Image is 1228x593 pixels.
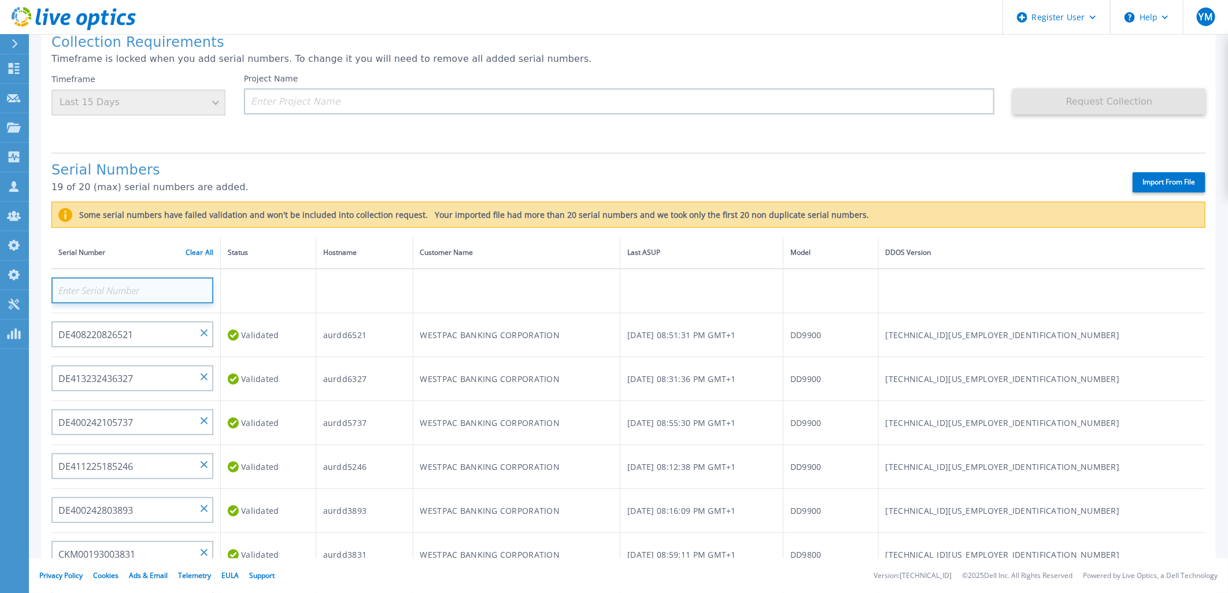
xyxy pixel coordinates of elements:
h1: Serial Numbers [51,162,1112,179]
td: DD9900 [783,401,878,445]
td: WESTPAC BANKING CORPORATION [413,533,620,577]
div: Validated [228,544,309,565]
label: Import From File [1133,172,1205,192]
li: Version: [TECHNICAL_ID] [874,572,952,580]
a: Ads & Email [129,570,168,580]
label: Some serial numbers have failed validation and won't be included into collection request. [72,210,428,220]
td: [DATE] 08:12:38 PM GMT+1 [620,445,783,489]
td: DD9900 [783,445,878,489]
button: Request Collection [1013,88,1205,114]
div: Validated [228,456,309,477]
td: aurdd6327 [316,357,413,401]
a: Cookies [93,570,119,580]
td: aurdd3831 [316,533,413,577]
div: Validated [228,412,309,433]
li: © 2025 Dell Inc. All Rights Reserved [962,572,1072,580]
td: aurdd6521 [316,313,413,357]
td: aurdd3893 [316,489,413,533]
td: [DATE] 08:51:31 PM GMT+1 [620,313,783,357]
input: Enter Serial Number [51,453,213,479]
td: DD9800 [783,533,878,577]
label: Your imported file had more than 20 serial numbers and we took only the first 20 non duplicate se... [428,210,869,220]
a: Support [249,570,275,580]
th: Status [221,237,316,269]
th: Model [783,237,878,269]
td: [DATE] 08:31:36 PM GMT+1 [620,357,783,401]
h1: Collection Requirements [51,35,1205,51]
td: DD9900 [783,357,878,401]
td: [DATE] 08:59:11 PM GMT+1 [620,533,783,577]
td: WESTPAC BANKING CORPORATION [413,401,620,445]
td: [DATE] 08:16:09 PM GMT+1 [620,489,783,533]
th: Customer Name [413,237,620,269]
div: Validated [228,500,309,521]
p: Timeframe is locked when you add serial numbers. To change it you will need to remove all added s... [51,54,1205,64]
input: Enter Serial Number [51,409,213,435]
td: WESTPAC BANKING CORPORATION [413,445,620,489]
td: [TECHNICAL_ID][US_EMPLOYER_IDENTIFICATION_NUMBER] [878,489,1205,533]
a: EULA [221,570,239,580]
input: Enter Project Name [244,88,995,114]
span: YM [1199,12,1212,21]
td: [TECHNICAL_ID][US_EMPLOYER_IDENTIFICATION_NUMBER] [878,445,1205,489]
div: Validated [228,368,309,390]
input: Enter Serial Number [51,321,213,347]
a: Privacy Policy [39,570,83,580]
a: Clear All [186,249,213,257]
td: [TECHNICAL_ID][US_EMPLOYER_IDENTIFICATION_NUMBER] [878,533,1205,577]
th: Hostname [316,237,413,269]
td: [TECHNICAL_ID][US_EMPLOYER_IDENTIFICATION_NUMBER] [878,357,1205,401]
input: Enter Serial Number [51,365,213,391]
td: WESTPAC BANKING CORPORATION [413,357,620,401]
td: DD9900 [783,313,878,357]
p: 19 of 20 (max) serial numbers are added. [51,182,1112,192]
li: Powered by Live Optics, a Dell Technology [1083,572,1218,580]
th: DDOS Version [878,237,1205,269]
div: Serial Number [58,246,213,259]
td: [TECHNICAL_ID][US_EMPLOYER_IDENTIFICATION_NUMBER] [878,313,1205,357]
td: WESTPAC BANKING CORPORATION [413,489,620,533]
td: aurdd5737 [316,401,413,445]
div: Validated [228,324,309,346]
label: Timeframe [51,75,95,84]
input: Enter Serial Number [51,497,213,523]
td: WESTPAC BANKING CORPORATION [413,313,620,357]
th: Last ASUP [620,237,783,269]
label: Project Name [244,75,298,83]
td: [DATE] 08:55:30 PM GMT+1 [620,401,783,445]
input: Enter Serial Number [51,541,213,567]
td: aurdd5246 [316,445,413,489]
td: DD9900 [783,489,878,533]
td: [TECHNICAL_ID][US_EMPLOYER_IDENTIFICATION_NUMBER] [878,401,1205,445]
a: Telemetry [178,570,211,580]
input: Enter Serial Number [51,277,213,303]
